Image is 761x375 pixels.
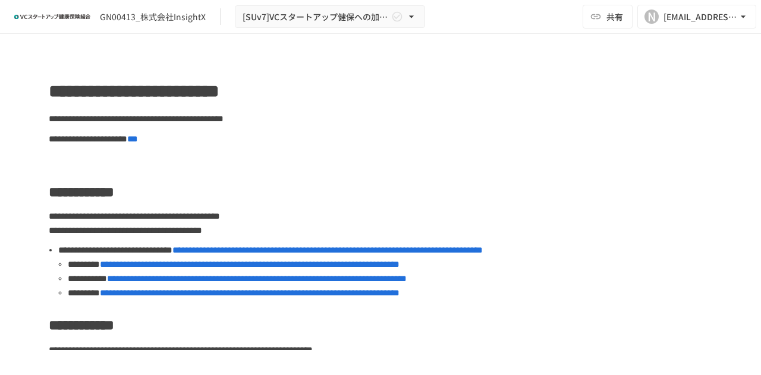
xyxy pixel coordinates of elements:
[100,11,206,23] div: GN00413_株式会社InsightX
[644,10,659,24] div: N
[637,5,756,29] button: N[EMAIL_ADDRESS][DOMAIN_NAME]
[243,10,389,24] span: [SUv7]VCスタートアップ健保への加入申請手続き
[583,5,633,29] button: 共有
[606,10,623,23] span: 共有
[235,5,425,29] button: [SUv7]VCスタートアップ健保への加入申請手続き
[663,10,737,24] div: [EMAIL_ADDRESS][DOMAIN_NAME]
[14,7,90,26] img: ZDfHsVrhrXUoWEWGWYf8C4Fv4dEjYTEDCNvmL73B7ox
